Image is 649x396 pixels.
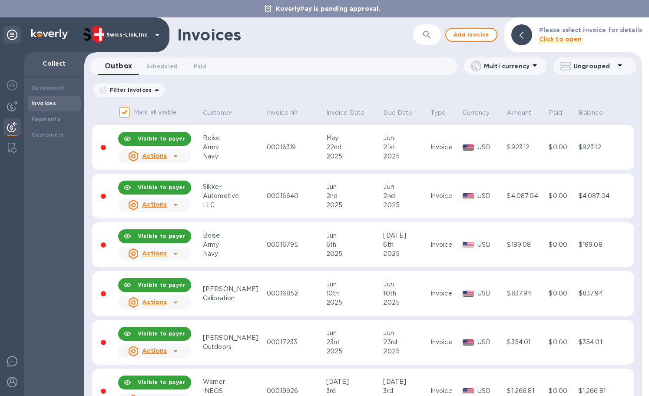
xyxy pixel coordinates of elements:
[267,289,324,298] div: 00016852
[142,250,167,257] u: Actions
[383,191,427,201] div: 2nd
[430,240,460,249] div: Invoice
[203,342,264,352] div: Outdoors
[463,242,474,248] img: USD
[383,298,427,307] div: 2025
[326,386,381,396] div: 3rd
[507,289,546,298] div: $837.94
[203,182,264,191] div: Sikker
[326,377,381,386] div: [DATE]
[326,152,381,161] div: 2025
[549,108,573,117] span: Paid
[573,62,615,70] p: Ungrouped
[203,152,264,161] div: Navy
[146,62,178,71] span: Scheduled
[272,4,385,13] p: KoverlyPay is pending approval.
[326,289,381,298] div: 10th
[463,108,501,117] span: Currency
[383,280,427,289] div: Jun
[383,182,427,191] div: Jun
[430,108,457,117] span: Type
[507,108,531,117] p: Amount
[383,289,427,298] div: 10th
[383,347,427,356] div: 2025
[539,36,582,43] b: Click to open
[463,108,490,117] p: Currency
[326,347,381,356] div: 2025
[326,201,381,210] div: 2025
[430,386,460,396] div: Invoice
[326,108,365,117] p: Invoice Date
[326,143,381,152] div: 22nd
[383,201,427,210] div: 2025
[507,143,546,152] div: $923.12
[383,108,412,117] p: Due Date
[203,333,264,342] div: [PERSON_NAME]
[383,329,427,338] div: Jun
[383,377,427,386] div: [DATE]
[477,143,504,152] p: USD
[477,338,504,347] p: USD
[326,298,381,307] div: 2025
[326,191,381,201] div: 2nd
[549,240,576,249] div: $0.00
[579,143,618,152] div: $923.12
[549,191,576,201] div: $0.00
[203,191,264,201] div: Automotive
[463,339,474,346] img: USD
[326,249,381,258] div: 2025
[31,29,68,39] img: Logo
[203,240,264,249] div: Army
[507,338,546,347] div: $354.01
[138,184,185,191] b: Visible to payer
[579,338,618,347] div: $354.01
[267,386,324,396] div: 00019926
[463,388,474,394] img: USD
[326,182,381,191] div: Jun
[203,377,264,386] div: Warner
[105,60,132,72] span: Outbox
[326,108,376,117] span: Invoice Date
[267,338,324,347] div: 00017233
[31,131,64,138] b: Customers
[142,201,167,208] u: Actions
[142,152,167,159] u: Actions
[383,152,427,161] div: 2025
[326,231,381,240] div: Jun
[579,108,614,117] span: Balance
[7,80,17,91] img: Foreign exchange
[383,240,427,249] div: 6th
[383,231,427,240] div: [DATE]
[549,386,576,396] div: $0.00
[134,108,177,117] p: Mark all visible
[579,240,618,249] div: $189.08
[430,338,460,347] div: Invoice
[203,134,264,143] div: Boise
[203,108,244,117] span: Customer
[507,386,546,396] div: $1,266.81
[203,386,264,396] div: INEOS
[383,249,427,258] div: 2025
[267,143,324,152] div: 00016319
[267,240,324,249] div: 00016795
[106,86,152,94] p: Filter Invoices
[539,27,642,34] b: Please select invoice for details
[31,100,56,107] b: Invoices
[477,240,504,249] p: USD
[142,347,167,354] u: Actions
[549,143,576,152] div: $0.00
[463,144,474,151] img: USD
[138,282,185,288] b: Visible to payer
[445,28,497,42] button: Add invoice
[267,191,324,201] div: 00016640
[383,108,424,117] span: Due Date
[383,143,427,152] div: 21st
[477,386,504,396] p: USD
[203,143,264,152] div: Army
[507,191,546,201] div: $4,087.04
[138,233,185,239] b: Visible to payer
[203,249,264,258] div: Navy
[383,338,427,347] div: 23rd
[267,108,297,117] p: Invoice №
[138,135,185,142] b: Visible to payer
